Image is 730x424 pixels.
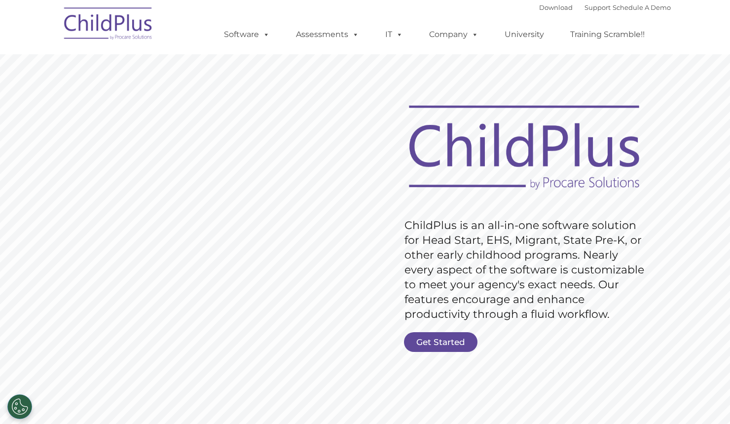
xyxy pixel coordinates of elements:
a: Software [214,25,280,44]
a: University [495,25,554,44]
a: Support [584,3,611,11]
a: IT [375,25,413,44]
font: | [539,3,671,11]
a: Training Scramble!! [560,25,655,44]
a: Assessments [286,25,369,44]
rs-layer: ChildPlus is an all-in-one software solution for Head Start, EHS, Migrant, State Pre-K, or other ... [404,218,649,322]
button: Cookies Settings [7,394,32,419]
img: ChildPlus by Procare Solutions [59,0,158,50]
a: Get Started [404,332,477,352]
a: Company [419,25,488,44]
a: Download [539,3,573,11]
a: Schedule A Demo [613,3,671,11]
